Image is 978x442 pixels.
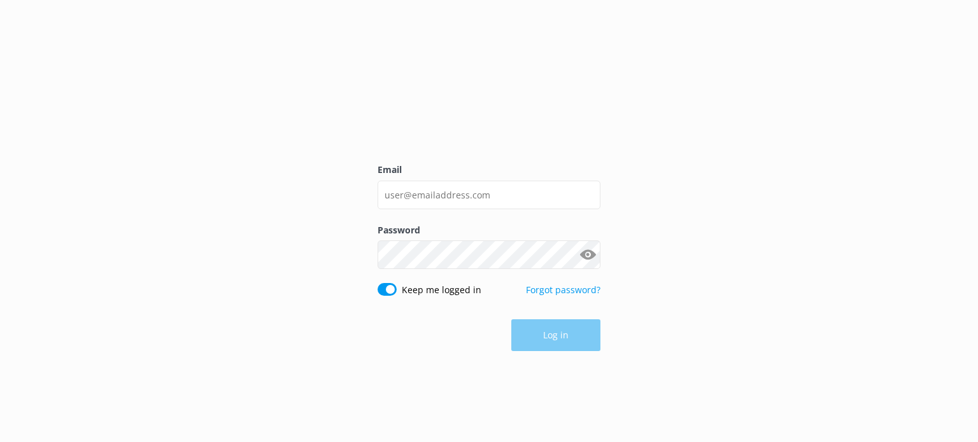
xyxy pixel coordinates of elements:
[378,181,600,209] input: user@emailaddress.com
[526,284,600,296] a: Forgot password?
[378,223,600,237] label: Password
[402,283,481,297] label: Keep me logged in
[378,163,600,177] label: Email
[575,242,600,268] button: Show password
